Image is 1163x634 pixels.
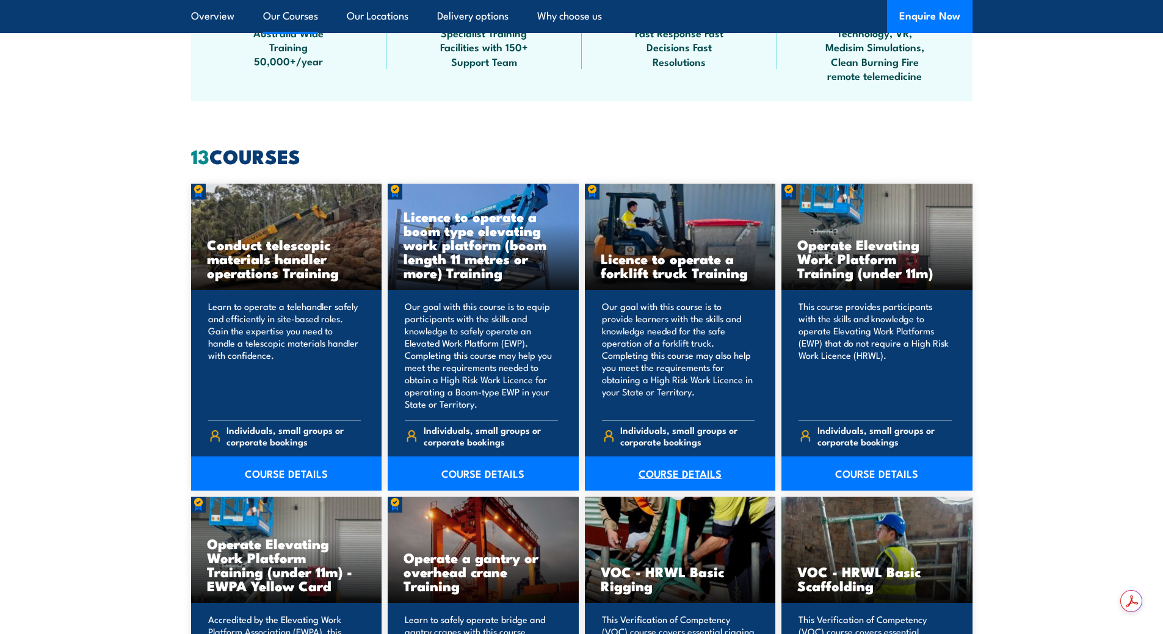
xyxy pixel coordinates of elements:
p: Learn to operate a telehandler safely and efficiently in site-based roles. Gain the expertise you... [208,300,361,410]
h3: Operate Elevating Work Platform Training (under 11m) - EWPA Yellow Card [207,536,366,593]
h3: VOC - HRWL Basic Scaffolding [797,564,957,593]
span: Australia Wide Training 50,000+/year [234,26,344,68]
a: COURSE DETAILS [585,456,776,491]
h3: Licence to operate a boom type elevating work platform (boom length 11 metres or more) Training [404,209,563,279]
h3: Conduct telescopic materials handler operations Training [207,237,366,279]
h3: Operate Elevating Work Platform Training (under 11m) [797,237,957,279]
a: COURSE DETAILS [388,456,579,491]
a: COURSE DETAILS [781,456,973,491]
span: Individuals, small groups or corporate bookings [817,424,952,447]
p: Our goal with this course is to equip participants with the skills and knowledge to safely operat... [405,300,558,410]
a: COURSE DETAILS [191,456,382,491]
h3: VOC - HRWL Basic Rigging [601,564,760,593]
span: Individuals, small groups or corporate bookings [424,424,558,447]
span: Individuals, small groups or corporate bookings [226,424,361,447]
strong: 13 [191,140,209,171]
span: Technology, VR, Medisim Simulations, Clean Burning Fire remote telemedicine [820,26,930,83]
h2: COURSES [191,147,973,164]
p: This course provides participants with the skills and knowledge to operate Elevating Work Platfor... [799,300,952,410]
h3: Operate a gantry or overhead crane Training [404,550,563,593]
p: Our goal with this course is to provide learners with the skills and knowledge needed for the saf... [602,300,755,410]
span: Specialist Training Facilities with 150+ Support Team [429,26,539,68]
h3: Licence to operate a forklift truck Training [601,251,760,279]
span: Individuals, small groups or corporate bookings [620,424,755,447]
span: Fast Response Fast Decisions Fast Resolutions [625,26,734,68]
